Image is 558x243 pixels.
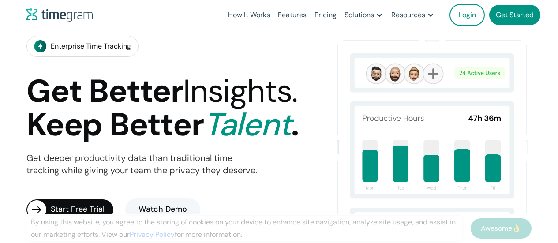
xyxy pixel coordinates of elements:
[26,75,298,142] h1: Get Better Keep Better .
[183,71,297,112] span: Insights.
[51,40,131,52] div: Enterprise Time Tracking
[130,230,175,239] a: Privacy Policy
[449,4,485,26] a: Login
[471,218,532,239] a: Awesome👌
[26,199,113,220] a: Start Free Trial
[51,203,113,216] div: Start Free Trial
[391,9,425,21] div: Resources
[26,152,257,177] p: Get deeper productivity data than traditional time tracking while giving your team the privacy th...
[345,9,374,21] div: Solutions
[125,198,200,221] a: Watch Demo
[204,104,291,145] span: Talent
[26,216,462,241] div: By using this website, you agree to the storing of cookies on your device to enhance site navigat...
[489,5,540,25] a: Get Started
